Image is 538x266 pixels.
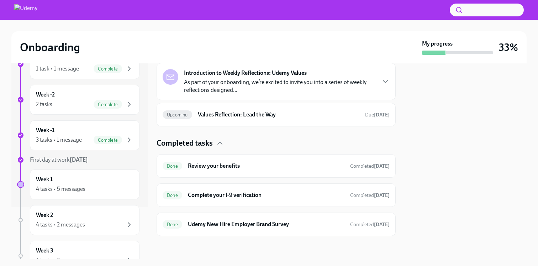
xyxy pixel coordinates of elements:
span: Done [163,193,182,198]
span: September 9th, 2025 08:50 [350,221,390,228]
a: DoneReview your benefitsCompleted[DATE] [163,160,390,172]
div: 2 tasks [36,100,52,108]
h4: Completed tasks [157,138,213,148]
a: Week -13 tasks • 1 messageComplete [17,120,139,150]
span: Completed [350,163,390,169]
span: Complete [94,137,122,143]
span: Complete [94,102,122,107]
h6: Week -2 [36,91,55,99]
div: Completed tasks [157,138,396,148]
div: 4 tasks • 2 messages [36,256,85,264]
span: September 15th, 2025 12:00 [365,111,390,118]
h6: Values Reflection: Lead the Way [198,111,359,119]
span: Complete [94,66,122,72]
div: 4 tasks • 2 messages [36,221,85,229]
h6: Week -1 [36,126,54,134]
h6: Review your benefits [188,162,344,170]
span: Completed [350,192,390,198]
span: Done [163,222,182,227]
a: First day at work[DATE] [17,156,139,164]
span: September 5th, 2025 17:52 [350,163,390,169]
span: Upcoming [163,112,192,118]
span: Completed [350,221,390,228]
div: 3 tasks • 1 message [36,136,82,144]
h6: Week 1 [36,176,53,183]
span: First day at work [30,156,88,163]
a: 1 task • 1 messageComplete [17,49,139,79]
a: Week 24 tasks • 2 messages [17,205,139,235]
span: Due [365,112,390,118]
strong: My progress [422,40,453,48]
strong: [DATE] [374,112,390,118]
strong: [DATE] [70,156,88,163]
strong: Introduction to Weekly Reflections: Udemy Values [184,69,307,77]
h2: Onboarding [20,40,80,54]
h6: Week 3 [36,247,53,255]
img: Udemy [14,4,37,16]
a: DoneComplete your I-9 verificationCompleted[DATE] [163,189,390,201]
h6: Complete your I-9 verification [188,191,344,199]
a: DoneUdemy New Hire Employer Brand SurveyCompleted[DATE] [163,219,390,230]
strong: [DATE] [374,221,390,228]
span: September 8th, 2025 13:51 [350,192,390,199]
p: As part of your onboarding, we’re excited to invite you into a series of weekly reflections desig... [184,78,375,94]
h6: Udemy New Hire Employer Brand Survey [188,220,344,228]
a: Week 14 tasks • 5 messages [17,169,139,199]
div: 1 task • 1 message [36,65,79,73]
strong: [DATE] [374,192,390,198]
strong: [DATE] [374,163,390,169]
a: Week -22 tasksComplete [17,85,139,115]
a: UpcomingValues Reflection: Lead the WayDue[DATE] [163,109,390,120]
h3: 33% [499,41,518,54]
span: Done [163,163,182,169]
h6: Week 2 [36,211,53,219]
div: 4 tasks • 5 messages [36,185,85,193]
